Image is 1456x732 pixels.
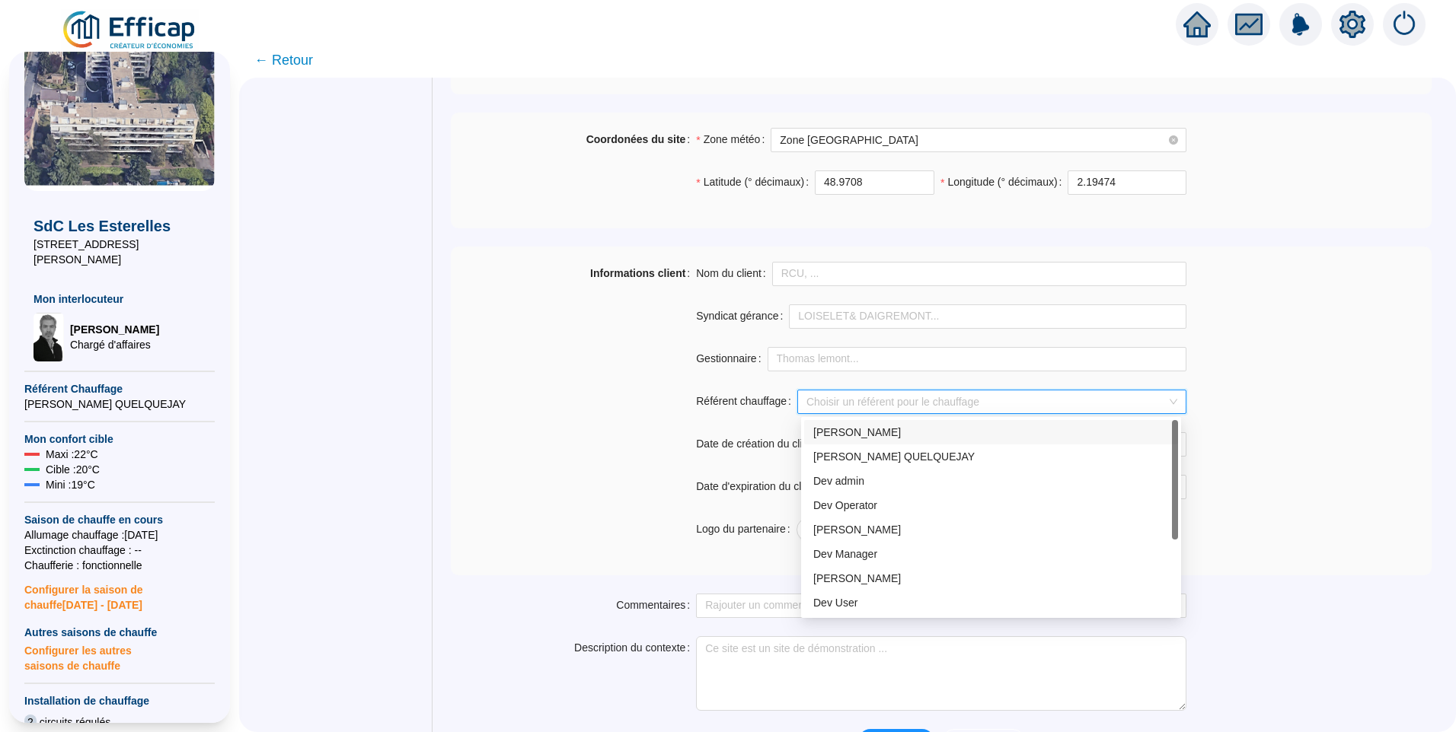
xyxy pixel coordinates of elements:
span: home [1183,11,1211,38]
label: Logo du partenaire [696,517,796,542]
span: Installation de chauffage [24,693,215,708]
div: Dev admin [813,473,1169,489]
span: Référent Chauffage [24,381,215,396]
span: [STREET_ADDRESS][PERSON_NAME] [34,237,206,267]
span: 2 [24,714,37,730]
label: Description du contexte [574,636,696,660]
span: Allumage chauffage : [DATE] [24,527,215,543]
strong: Informations client [590,267,685,279]
input: Syndicat gérance [789,304,1186,329]
span: Autres saisons de chauffe [24,625,215,640]
span: setting [1339,11,1366,38]
div: [PERSON_NAME] [813,522,1169,538]
span: SdC Les Esterelles [34,215,206,237]
img: alerts [1279,3,1322,46]
strong: Coordonées du site [586,133,686,145]
div: Dev User [813,595,1169,611]
label: Latitude (° décimaux) [696,170,815,195]
span: fund [1235,11,1263,38]
span: Chargé d'affaires [70,337,159,352]
img: Chargé d'affaires [34,313,64,361]
span: Configurer les autres saisons de chauffe [24,640,215,673]
button: Click to upload [797,517,908,542]
div: [PERSON_NAME] [813,425,1169,441]
span: Maxi : 22 °C [46,447,98,462]
span: Configurer la saison de chauffe [DATE] - [DATE] [24,573,215,613]
label: Gestionnaire [696,347,767,371]
div: Dev Operator [813,498,1169,514]
div: [PERSON_NAME] [813,571,1169,587]
span: ← Retour [254,49,313,71]
span: Mon confort cible [24,431,215,447]
div: Jean-Baptiste QUELQUEJAY [804,444,1178,469]
img: efficap energie logo [61,9,199,52]
span: Exctinction chauffage : -- [24,543,215,558]
div: Dev admin [804,469,1178,493]
label: Date de création du client [696,432,828,457]
label: Nom du client [696,262,771,286]
div: Dev Operator [804,493,1178,517]
textarea: Description du contexte [696,636,1186,711]
input: Latitude (° décimaux) [816,171,934,194]
span: [PERSON_NAME] [70,322,159,337]
span: Cible : 20 °C [46,462,100,477]
label: Date d'expiration du client [696,475,829,499]
div: Dev Manager [813,546,1169,562]
label: Syndicat gérance [696,304,789,329]
div: [PERSON_NAME] QUELQUEJAY [813,449,1169,465]
label: Zone météo [696,128,771,152]
span: Mini : 19 °C [46,477,95,492]
span: circuits régulés [40,714,110,730]
img: alerts [1383,3,1426,46]
div: David Thomas [804,420,1178,444]
input: Longitude (° décimaux) [1068,171,1186,194]
label: Référent chauffage [696,390,797,414]
div: Raphael Munoz [804,566,1178,590]
span: Zone Ile de France Nord [780,129,1177,151]
span: Chaufferie : fonctionnelle [24,558,215,573]
input: Nom du client [772,262,1186,286]
span: Mon interlocuteur [34,291,206,307]
span: Saison de chauffe en cours [24,512,215,527]
input: Commentaires [696,594,1186,618]
label: Longitude (° décimaux) [940,170,1068,195]
div: Christophe Coiron [804,517,1178,542]
div: Dev User [804,590,1178,615]
span: close-circle [1169,135,1178,145]
span: [PERSON_NAME] QUELQUEJAY [24,396,215,412]
div: Dev Manager [804,542,1178,566]
input: Gestionnaire [768,347,1187,371]
label: Commentaires [616,594,696,618]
